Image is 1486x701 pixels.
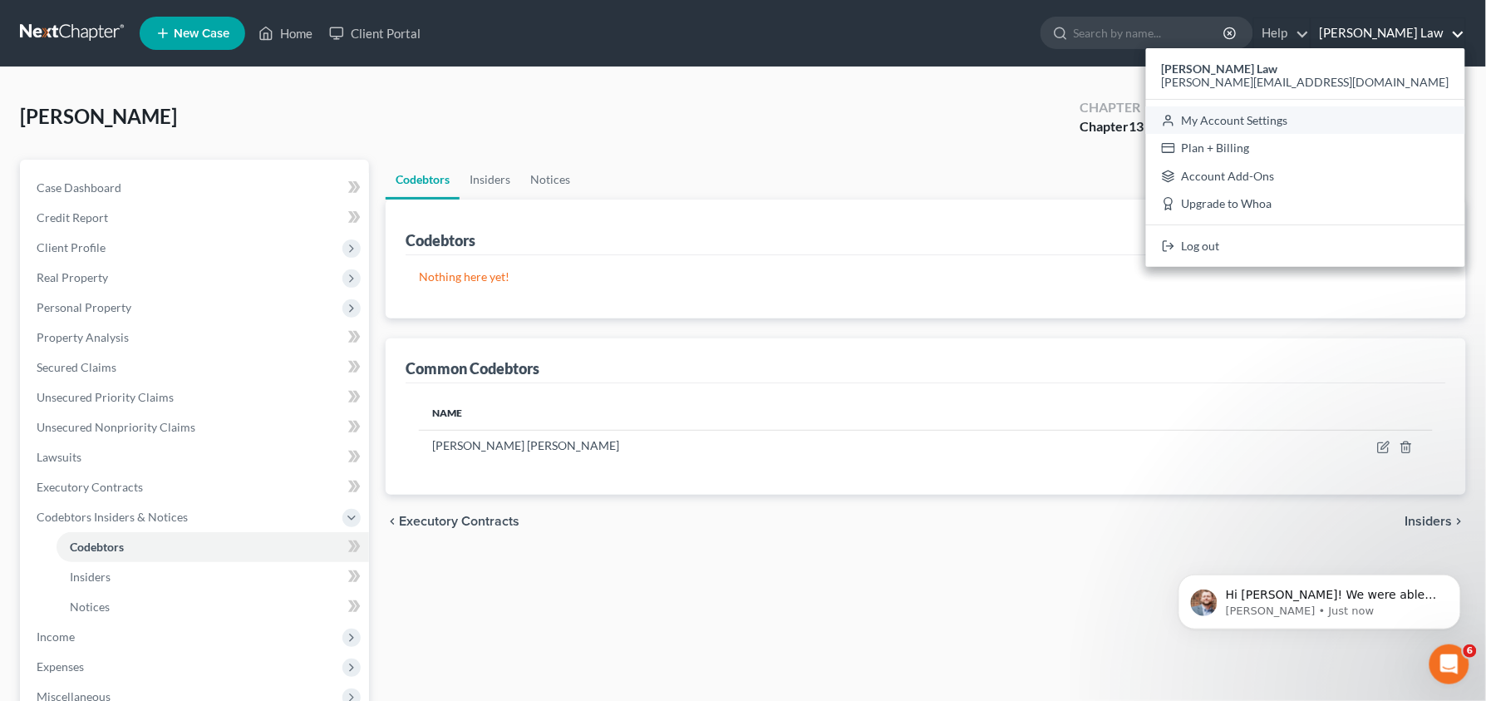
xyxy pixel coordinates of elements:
[1162,75,1449,89] span: [PERSON_NAME][EMAIL_ADDRESS][DOMAIN_NAME]
[386,160,460,200] a: Codebtors
[1080,98,1144,117] div: Chapter
[37,390,174,404] span: Unsecured Priority Claims
[419,269,1433,285] p: Nothing here yet!
[1080,117,1144,136] div: Chapter
[1162,62,1278,76] strong: [PERSON_NAME] Law
[57,532,369,562] a: Codebtors
[406,230,475,250] div: Codebtors
[460,160,520,200] a: Insiders
[23,383,369,412] a: Unsecured Priority Claims
[20,104,177,128] span: [PERSON_NAME]
[37,330,129,344] span: Property Analysis
[1154,540,1486,656] iframe: Intercom notifications message
[321,18,429,48] a: Client Portal
[70,540,124,554] span: Codebtors
[1311,18,1465,48] a: [PERSON_NAME] Law
[1453,515,1466,528] i: chevron_right
[1074,17,1226,48] input: Search by name...
[1146,134,1465,162] a: Plan + Billing
[37,510,188,524] span: Codebtors Insiders & Notices
[406,358,539,378] div: Common Codebtors
[37,629,75,644] span: Income
[23,442,369,472] a: Lawsuits
[386,515,519,528] button: chevron_left Executory Contracts
[23,323,369,353] a: Property Analysis
[432,407,462,419] span: Name
[1146,232,1465,260] a: Log out
[23,353,369,383] a: Secured Claims
[1464,644,1477,658] span: 6
[37,240,106,254] span: Client Profile
[70,570,111,584] span: Insiders
[37,659,84,674] span: Expenses
[23,472,369,502] a: Executory Contracts
[1146,190,1465,219] a: Upgrade to Whoa
[1146,162,1465,190] a: Account Add-Ons
[37,180,121,195] span: Case Dashboard
[37,210,108,225] span: Credit Report
[37,300,131,314] span: Personal Property
[174,27,229,40] span: New Case
[37,270,108,284] span: Real Property
[1146,48,1465,267] div: [PERSON_NAME] Law
[1429,644,1469,684] iframe: Intercom live chat
[1405,515,1453,528] span: Insiders
[57,562,369,592] a: Insiders
[1254,18,1310,48] a: Help
[23,412,369,442] a: Unsecured Nonpriority Claims
[399,515,519,528] span: Executory Contracts
[23,203,369,233] a: Credit Report
[70,600,110,614] span: Notices
[37,450,81,464] span: Lawsuits
[37,420,195,434] span: Unsecured Nonpriority Claims
[57,592,369,622] a: Notices
[386,515,399,528] i: chevron_left
[37,360,116,374] span: Secured Claims
[250,18,321,48] a: Home
[1405,515,1466,528] button: Insiders chevron_right
[23,173,369,203] a: Case Dashboard
[1146,106,1465,135] a: My Account Settings
[1129,118,1144,134] span: 13
[520,160,580,200] a: Notices
[432,438,619,452] span: [PERSON_NAME] [PERSON_NAME]
[37,480,143,494] span: Executory Contracts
